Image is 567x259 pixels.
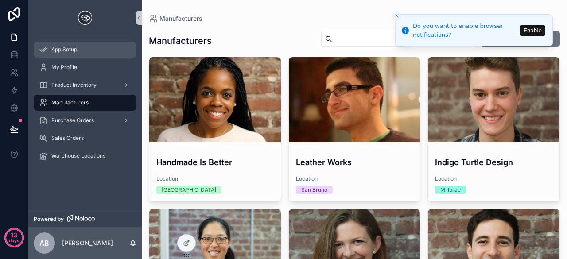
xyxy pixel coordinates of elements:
span: App Setup [51,46,77,53]
span: Powered by [34,216,64,223]
img: App logo [78,11,92,25]
p: days [9,234,19,247]
span: Manufacturers [159,14,202,23]
span: Warehouse Locations [51,152,105,159]
span: Location [435,175,552,182]
h1: Manufacturers [149,35,212,47]
span: Product Inventory [51,81,97,89]
span: Purchase Orders [51,117,94,124]
span: AB [39,238,49,248]
span: Manufacturers [51,99,89,106]
button: Close toast [392,12,401,20]
a: Leather WorksLocationSan Bruno [288,57,421,201]
a: Manufacturers [34,95,136,111]
button: Enable [520,25,545,36]
div: San Bruno [301,186,327,194]
div: scrollable content [28,35,142,175]
a: Purchase Orders [34,112,136,128]
div: CDVIxH8FTTOeD36iyo6F_full_6Z1D4flZSKuDBYu6WP7S_full_ben_headshot.jpg [428,57,559,142]
div: Do you want to enable browser notifications? [413,22,517,39]
span: My Profile [51,64,77,71]
div: [GEOGRAPHIC_DATA] [162,186,216,194]
a: Manufacturers [149,14,202,23]
span: Sales Orders [51,135,84,142]
a: Product Inventory [34,77,136,93]
div: bnms87XSDKxehiHltQUg_full_0yJoC28HQ3KSKwCYbFuN_full_ST_Airtable.jpg [149,57,281,142]
div: Millbrae [440,186,461,194]
a: My Profile [34,59,136,75]
a: Handmade Is BetterLocation[GEOGRAPHIC_DATA] [149,57,281,201]
h4: Handmade Is Better [156,156,274,168]
a: Indigo Turtle DesignLocationMillbrae [427,57,560,201]
p: [PERSON_NAME] [62,239,113,247]
span: Location [296,175,413,182]
a: Sales Orders [34,130,136,146]
a: Warehouse Locations [34,148,136,164]
p: 13 [11,231,17,240]
h4: Indigo Turtle Design [435,156,552,168]
a: Powered by [28,211,142,227]
a: App Setup [34,42,136,58]
div: 6aJWeKLaQfGk2Pp2yyHZ_full_8nH76ddQgW6QO5Pa3Ieg_full_kasra_headshot.jpg [289,57,420,142]
h4: Leather Works [296,156,413,168]
span: Location [156,175,274,182]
